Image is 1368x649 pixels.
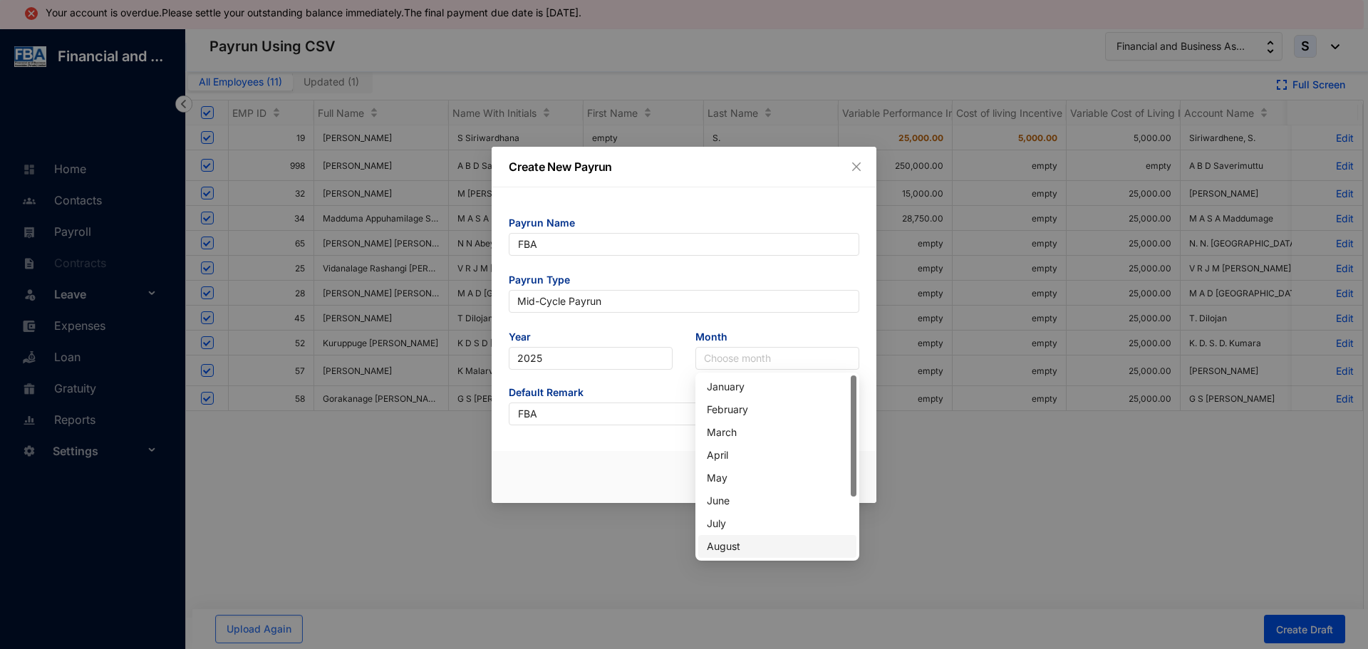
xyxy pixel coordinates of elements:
span: Payrun Name [509,216,859,233]
div: June [698,489,856,512]
div: March [698,421,856,444]
span: close [851,161,862,172]
div: May [707,470,848,486]
div: July [698,512,856,535]
div: May [698,467,856,489]
input: Eg: November Payrun [509,233,859,256]
div: January [707,379,848,395]
div: August [707,539,848,554]
div: July [707,516,848,531]
span: Mid-Cycle Payrun [517,291,851,312]
span: Month [695,330,859,347]
span: Default Remark [509,385,859,403]
span: 2025 [517,348,664,369]
div: August [698,535,856,558]
span: Payrun Type [509,273,859,290]
div: April [698,444,856,467]
input: Eg: Salary November [509,403,859,425]
span: Year [509,330,673,347]
p: Create New Payrun [509,158,859,175]
button: Close [849,159,864,175]
div: February [707,402,848,417]
div: April [707,447,848,463]
div: February [698,398,856,421]
div: January [698,375,856,398]
div: March [707,425,848,440]
div: June [707,493,848,509]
